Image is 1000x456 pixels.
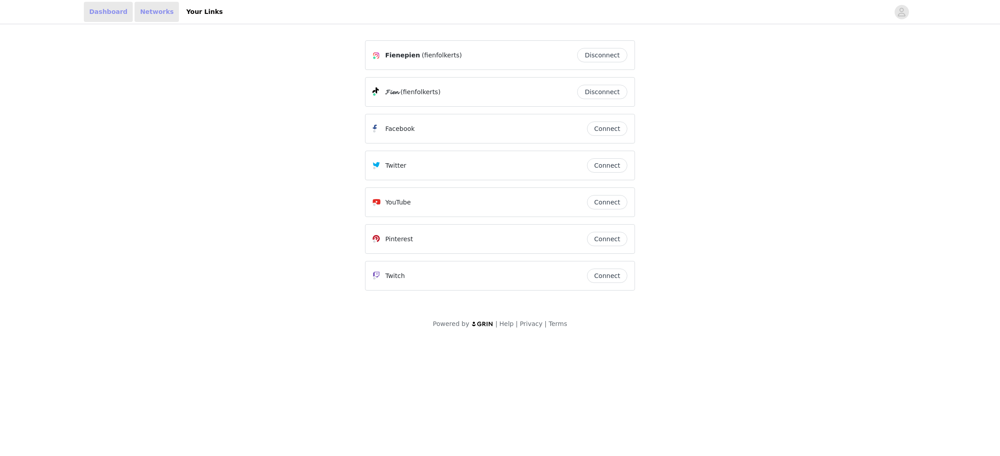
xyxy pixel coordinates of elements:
a: Help [500,320,514,327]
p: Pinterest [385,235,413,244]
button: Connect [587,122,627,136]
span: 𝓕𝓲𝓮𝓷 [385,87,399,97]
p: YouTube [385,198,411,207]
a: Privacy [520,320,543,327]
span: (fienfolkerts) [422,51,462,60]
span: | [544,320,547,327]
span: | [516,320,518,327]
p: Twitch [385,271,405,281]
button: Connect [587,269,627,283]
a: Your Links [181,2,228,22]
button: Disconnect [577,48,627,62]
p: Twitter [385,161,406,170]
a: Terms [548,320,567,327]
button: Connect [587,158,627,173]
img: logo [471,321,494,327]
button: Connect [587,195,627,209]
p: Facebook [385,124,415,134]
a: Networks [135,2,179,22]
span: Fienepien [385,51,420,60]
div: avatar [897,5,906,19]
button: Disconnect [577,85,627,99]
img: Instagram Icon [373,52,380,59]
a: Dashboard [84,2,133,22]
span: | [496,320,498,327]
span: Powered by [433,320,469,327]
button: Connect [587,232,627,246]
span: (fienfolkerts) [400,87,440,97]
